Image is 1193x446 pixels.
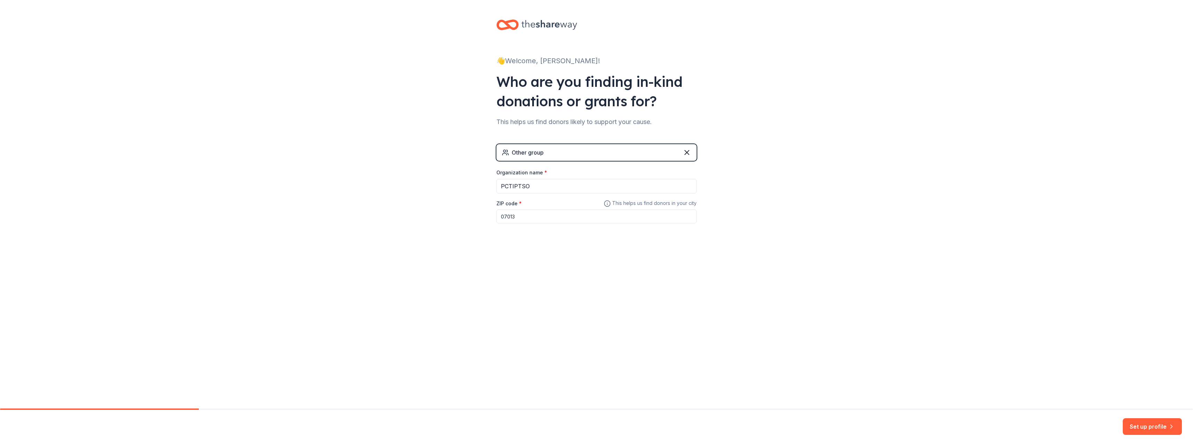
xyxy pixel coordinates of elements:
[496,72,697,111] div: Who are you finding in-kind donations or grants for?
[496,55,697,66] div: 👋 Welcome, [PERSON_NAME]!
[496,116,697,127] div: This helps us find donors likely to support your cause.
[496,169,547,176] label: Organization name
[496,209,697,223] input: 12345 (U.S. only)
[496,200,522,207] label: ZIP code
[496,179,697,193] input: American Red Cross
[1123,418,1182,435] button: Set up profile
[604,199,697,208] span: This helps us find donors in your city
[512,148,544,157] div: Other group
